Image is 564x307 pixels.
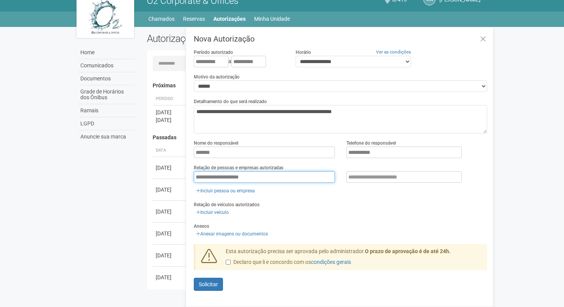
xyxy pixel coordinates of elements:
a: Autorizações [213,13,246,24]
span: Solicitar [199,281,218,287]
a: Ramais [78,104,135,117]
div: [DATE] [156,208,184,215]
div: [DATE] [156,116,184,124]
div: [DATE] [156,230,184,237]
a: Anexar imagens ou documentos [194,230,270,238]
a: LGPD [78,117,135,130]
a: condições gerais [311,259,351,265]
button: Solicitar [194,278,223,291]
a: Home [78,46,135,59]
div: Esta autorização precisa ser aprovada pelo administrador. [220,248,487,270]
div: a [194,56,284,67]
label: Detalhamento do que será realizado [194,98,267,105]
a: Incluir pessoa ou empresa [194,187,257,195]
a: Incluir veículo [194,208,231,217]
label: Período autorizado [194,49,233,56]
h2: Autorizações [147,33,311,44]
label: Relação de veículos autorizados [194,201,260,208]
label: Declaro que li e concordo com os [226,259,351,266]
a: Chamados [148,13,175,24]
label: Motivo da autorização [194,73,240,80]
h4: Passadas [153,135,482,140]
div: [DATE] [156,252,184,259]
div: [DATE] [156,274,184,281]
label: Nome do responsável [194,140,238,147]
strong: O prazo de aprovação é de até 24h. [365,248,451,254]
div: [DATE] [156,108,184,116]
a: Documentos [78,72,135,85]
h3: Nova Autorização [194,35,487,43]
label: Relação de pessoas e empresas autorizadas [194,164,283,171]
th: Período [153,93,187,105]
a: Comunicados [78,59,135,72]
label: Horário [296,49,311,56]
div: [DATE] [156,186,184,194]
input: Declaro que li e concordo com oscondições gerais [226,260,231,265]
a: Grade de Horários dos Ônibus [78,85,135,104]
h4: Próximas [153,83,482,88]
a: Minha Unidade [254,13,290,24]
div: [DATE] [156,164,184,172]
th: Data [153,144,187,157]
a: Reservas [183,13,205,24]
label: Telefone do responsável [346,140,396,147]
a: Ver as condições [376,49,411,55]
label: Anexos [194,223,209,230]
a: Anuncie sua marca [78,130,135,143]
